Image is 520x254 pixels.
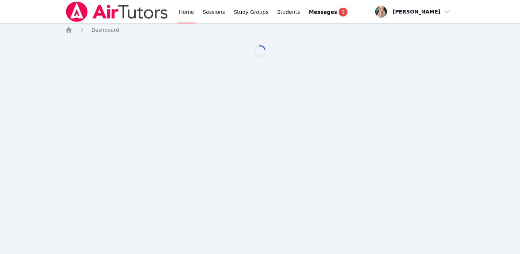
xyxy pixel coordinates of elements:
[65,1,169,22] img: Air Tutors
[65,26,455,34] nav: Breadcrumb
[91,27,119,33] span: Dashboard
[91,26,119,34] a: Dashboard
[339,8,347,16] span: 1
[309,8,337,16] span: Messages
